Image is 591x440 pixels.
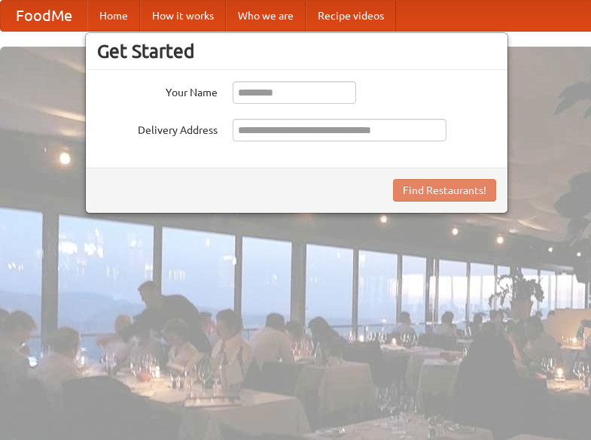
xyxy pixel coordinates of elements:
[226,1,306,31] a: Who we are
[140,1,226,31] a: How it works
[393,179,496,202] button: Find Restaurants!
[306,1,396,31] a: Recipe videos
[97,40,496,62] h3: Get Started
[97,81,218,100] label: Your Name
[1,1,87,31] a: FoodMe
[87,1,140,31] a: Home
[97,119,218,138] label: Delivery Address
